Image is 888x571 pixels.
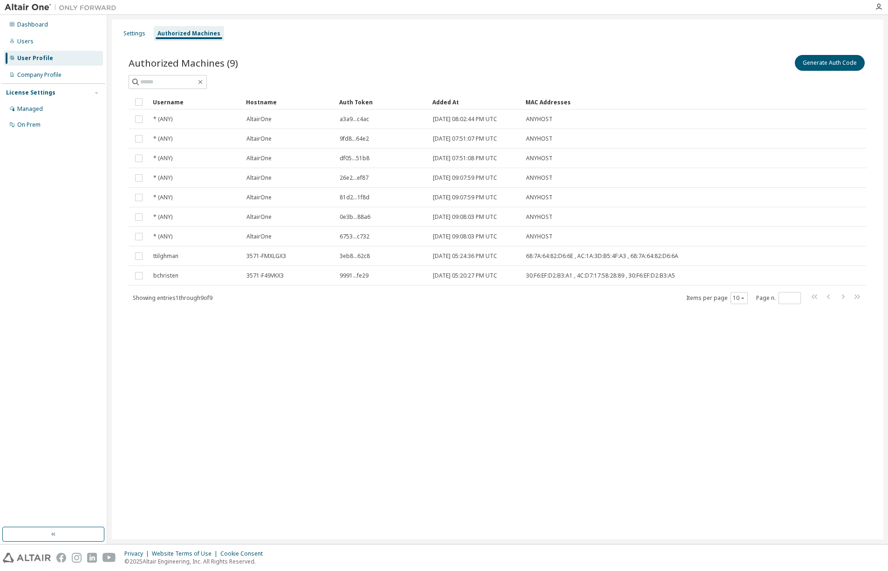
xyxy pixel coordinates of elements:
div: Authorized Machines [157,30,220,37]
span: * (ANY) [153,116,172,123]
span: [DATE] 05:24:36 PM UTC [433,252,497,260]
span: 3571-F49VKX3 [246,272,284,279]
span: bchristen [153,272,178,279]
span: AltairOne [246,155,272,162]
span: 3eb8...62c8 [340,252,370,260]
div: License Settings [6,89,55,96]
span: * (ANY) [153,213,172,221]
span: 3571-FMXLGX3 [246,252,286,260]
span: 6753...c732 [340,233,369,240]
span: [DATE] 09:08:03 PM UTC [433,213,497,221]
span: AltairOne [246,233,272,240]
span: [DATE] 09:08:03 PM UTC [433,233,497,240]
span: 9991...fe29 [340,272,369,279]
span: 9fd8...64e2 [340,135,369,143]
p: © 2025 Altair Engineering, Inc. All Rights Reserved. [124,557,268,565]
span: a3a9...c4ac [340,116,369,123]
div: Privacy [124,550,152,557]
span: * (ANY) [153,233,172,240]
span: [DATE] 09:07:59 PM UTC [433,174,497,182]
span: Authorized Machines (9) [129,56,238,69]
span: * (ANY) [153,174,172,182]
span: ANYHOST [526,213,553,221]
span: Items per page [686,292,748,304]
div: Dashboard [17,21,48,28]
div: Hostname [246,95,332,109]
img: linkedin.svg [87,553,97,563]
img: youtube.svg [102,553,116,563]
img: Altair One [5,3,121,12]
span: 30:F6:EF:D2:B3:A1 , 4C:D7:17:58:28:89 , 30:F6:EF:D2:B3:A5 [526,272,675,279]
div: Website Terms of Use [152,550,220,557]
span: 26e2...ef87 [340,174,369,182]
span: AltairOne [246,174,272,182]
div: Cookie Consent [220,550,268,557]
span: ANYHOST [526,194,553,201]
span: [DATE] 07:51:08 PM UTC [433,155,497,162]
img: altair_logo.svg [3,553,51,563]
span: [DATE] 07:51:07 PM UTC [433,135,497,143]
span: * (ANY) [153,135,172,143]
button: Generate Auth Code [795,55,865,71]
div: Added At [432,95,518,109]
span: Page n. [756,292,801,304]
span: ANYHOST [526,233,553,240]
div: Username [153,95,239,109]
span: * (ANY) [153,155,172,162]
div: On Prem [17,121,41,129]
span: AltairOne [246,135,272,143]
div: Users [17,38,34,45]
img: instagram.svg [72,553,82,563]
div: MAC Addresses [526,95,769,109]
span: 68:7A:64:82:D6:6E , AC:1A:3D:B5:4F:A3 , 68:7A:64:82:D6:6A [526,252,678,260]
img: facebook.svg [56,553,66,563]
span: AltairOne [246,213,272,221]
div: Auth Token [339,95,425,109]
button: 10 [733,294,745,302]
span: ANYHOST [526,116,553,123]
span: AltairOne [246,194,272,201]
span: 0e3b...88a6 [340,213,370,221]
span: ttilghman [153,252,178,260]
span: [DATE] 09:07:59 PM UTC [433,194,497,201]
span: [DATE] 08:02:44 PM UTC [433,116,497,123]
div: Company Profile [17,71,61,79]
span: ANYHOST [526,155,553,162]
span: ANYHOST [526,135,553,143]
span: [DATE] 05:20:27 PM UTC [433,272,497,279]
span: ANYHOST [526,174,553,182]
div: Settings [123,30,145,37]
div: Managed [17,105,43,113]
div: User Profile [17,54,53,62]
span: * (ANY) [153,194,172,201]
span: AltairOne [246,116,272,123]
span: 81d2...1f8d [340,194,369,201]
span: Showing entries 1 through 9 of 9 [133,294,212,302]
span: df05...51b8 [340,155,369,162]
